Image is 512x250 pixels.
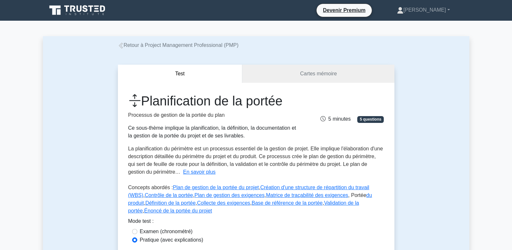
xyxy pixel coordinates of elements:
font: Retour à Project Management Professional (PMP) [124,42,239,48]
font: , [250,200,252,206]
font: [PERSON_NAME] [403,7,446,13]
font: 5 questions [360,117,381,122]
font: Test [175,71,184,76]
font: , [259,185,260,190]
font: Cartes mémoire [300,71,337,76]
font: Pratique (avec explications) [140,237,204,243]
font: Concepts abordés : [128,185,173,190]
a: Retour à Project Management Professional (PMP) [118,42,239,48]
font: Ce sous-thème implique la planification, la définition, la documentation et la gestion de la port... [128,125,296,138]
font: En savoir plus [183,169,216,175]
a: Plan de gestion de la portée du projet [173,185,259,190]
font: Planification de la portée [141,94,283,108]
font: , Portée [348,192,366,198]
button: En savoir plus [183,168,216,176]
font: , [144,200,145,206]
font: Examen (chronométré) [140,229,193,234]
a: Définition de la portée [145,200,196,206]
a: Plan de gestion des exigences [194,192,265,198]
font: , [265,192,266,198]
font: , [193,192,194,198]
font: , [143,192,145,198]
a: Contrôle de la portée [145,192,193,198]
font: Processus de gestion de la portée du plan [128,112,225,118]
a: Énoncé de la portée du projet [144,208,212,213]
font: 5 minutes [328,116,350,122]
font: Devenir Premium [323,7,366,13]
font: , [143,208,144,213]
font: La planification du périmètre est un processus essentiel de la gestion de projet. Elle implique l... [128,146,383,175]
font: Mode test : [128,218,154,224]
font: , [196,200,197,206]
font: , [323,200,324,206]
a: Matrice de traçabilité des exigences [266,192,348,198]
a: Collecte des exigences [197,200,250,206]
a: Devenir Premium [319,6,370,14]
a: [PERSON_NAME] [381,4,465,16]
a: Base de référence de la portée [252,200,323,206]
